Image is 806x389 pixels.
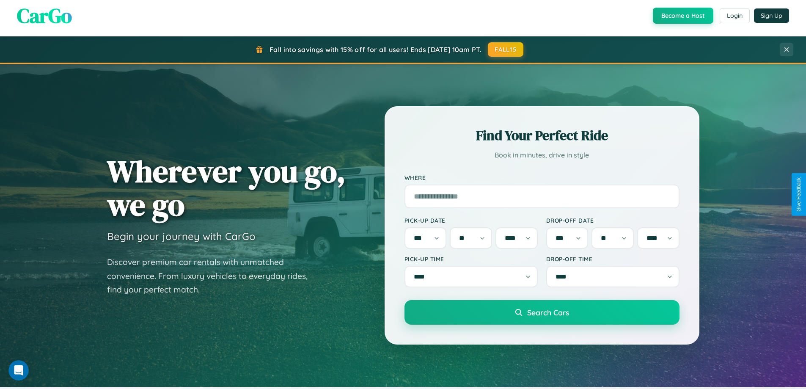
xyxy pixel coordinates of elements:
label: Pick-up Date [404,217,538,224]
button: Become a Host [653,8,713,24]
h3: Begin your journey with CarGo [107,230,256,243]
iframe: Intercom live chat [8,360,29,381]
label: Where [404,174,679,181]
button: Sign Up [754,8,789,23]
h2: Find Your Perfect Ride [404,126,679,145]
h1: Wherever you go, we go [107,154,346,221]
button: FALL15 [488,42,523,57]
p: Book in minutes, drive in style [404,149,679,161]
button: Login [720,8,750,23]
span: CarGo [17,2,72,30]
p: Discover premium car rentals with unmatched convenience. From luxury vehicles to everyday rides, ... [107,255,319,297]
label: Drop-off Time [546,255,679,262]
label: Pick-up Time [404,255,538,262]
span: Search Cars [527,308,569,317]
button: Search Cars [404,300,679,325]
span: Fall into savings with 15% off for all users! Ends [DATE] 10am PT. [270,45,481,54]
label: Drop-off Date [546,217,679,224]
div: Give Feedback [796,177,802,212]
